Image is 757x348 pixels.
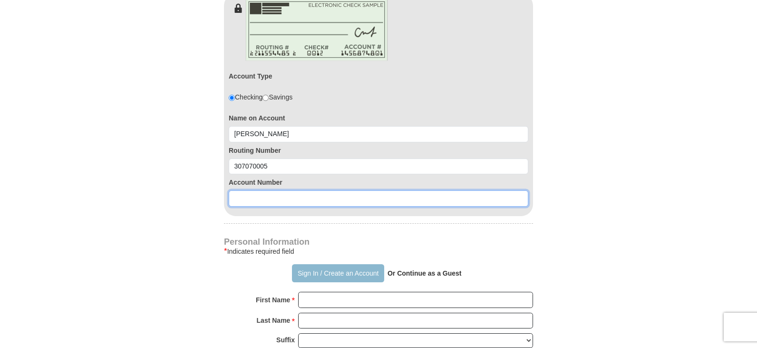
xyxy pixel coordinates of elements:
[276,333,295,347] strong: Suffix
[257,314,291,327] strong: Last Name
[229,71,272,81] label: Account Type
[224,246,533,257] div: Indicates required field
[388,269,462,277] strong: Or Continue as a Guest
[229,92,292,102] div: Checking Savings
[229,178,528,187] label: Account Number
[224,238,533,246] h4: Personal Information
[229,113,528,123] label: Name on Account
[229,146,528,155] label: Routing Number
[256,293,290,307] strong: First Name
[292,264,384,282] button: Sign In / Create an Account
